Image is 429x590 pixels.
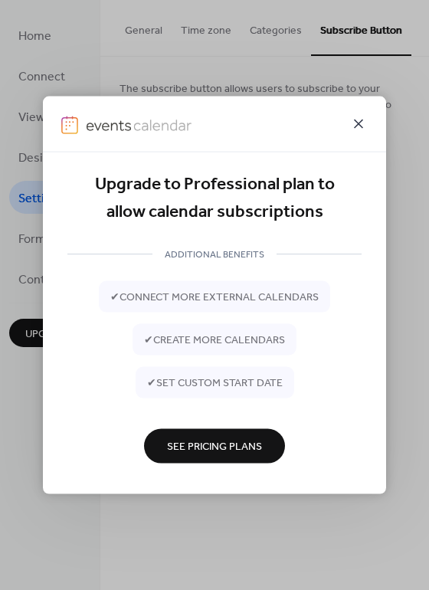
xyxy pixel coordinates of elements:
span: ✔ create more calendars [144,333,285,349]
span: ADDITIONAL BENEFITS [152,247,277,263]
div: Upgrade to Professional plan to allow calendar subscriptions [67,171,362,227]
span: See Pricing Plans [167,439,262,455]
button: See Pricing Plans [144,428,285,463]
span: ✔ connect more external calendars [110,290,319,306]
img: logo-type [86,116,192,134]
span: ✔ set custom start date [147,375,283,392]
img: logo-icon [61,116,78,134]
